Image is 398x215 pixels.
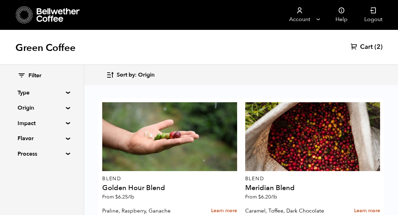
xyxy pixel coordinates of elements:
span: From [245,194,277,200]
summary: Origin [18,104,66,112]
h4: Golden Hour Blend [102,184,237,191]
h4: Meridian Blend [245,184,380,191]
span: $ [115,194,118,200]
summary: Flavor [18,134,66,143]
bdi: 6.20 [258,194,277,200]
span: From [102,194,134,200]
summary: Type [18,89,66,97]
span: /lb [271,194,277,200]
h1: Green Coffee [15,41,76,54]
span: Sort by: Origin [117,71,155,79]
p: Blend [245,176,380,181]
span: Cart [360,43,373,51]
summary: Impact [18,119,66,128]
a: Cart (2) [351,43,383,51]
summary: Process [18,150,66,158]
p: Blend [102,176,237,181]
bdi: 6.25 [115,194,134,200]
span: (2) [374,43,383,51]
span: /lb [128,194,134,200]
button: Sort by: Origin [106,67,155,83]
span: $ [258,194,261,200]
span: Filter [28,72,41,80]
